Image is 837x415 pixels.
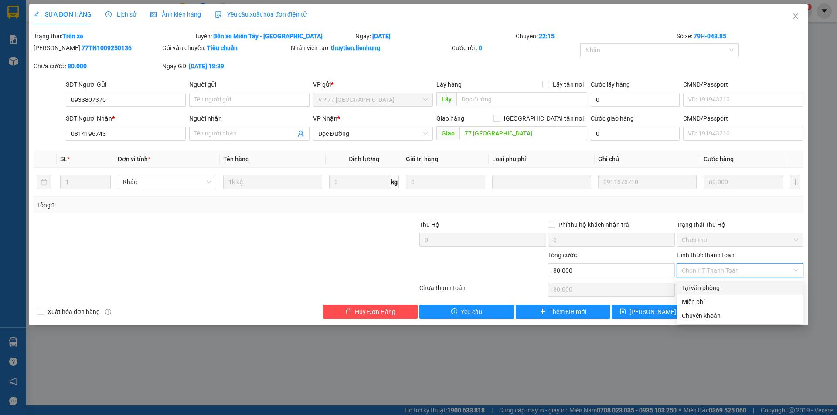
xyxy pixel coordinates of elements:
span: info-circle [105,309,111,315]
b: Trên xe [62,33,83,40]
div: Chưa thanh toán [418,283,547,298]
div: VP gửi [313,80,433,89]
button: Close [783,4,808,29]
label: Hình thức thanh toán [677,252,735,259]
span: Lịch sử [105,11,136,18]
span: VP 77 Thái Nguyên [318,93,428,106]
span: Hủy Đơn Hàng [355,307,395,317]
div: Tại văn phòng [682,283,798,293]
div: Ngày: [354,31,515,41]
b: [DATE] [372,33,391,40]
div: Nhân viên tạo: [291,43,450,53]
span: save [620,308,626,315]
span: Đơn vị tính [118,155,150,162]
div: Người nhận [189,114,309,123]
b: 0 [479,44,482,51]
b: Bến xe Miền Tây - [GEOGRAPHIC_DATA] [213,33,323,40]
b: 80.000 [68,63,87,70]
span: close [792,13,799,20]
b: 79H-048.85 [694,33,726,40]
span: Dọc Đường [318,127,428,140]
span: Khác [123,175,211,189]
span: picture [150,11,157,17]
span: Phí thu hộ khách nhận trả [555,220,633,229]
input: Dọc đường [456,92,587,106]
span: delete [345,308,351,315]
div: Người gửi [189,80,309,89]
input: VD: Bàn, Ghế [223,175,322,189]
div: Chuyển khoản [682,311,798,321]
img: icon [215,11,222,18]
span: Giao hàng [436,115,464,122]
input: Cước giao hàng [591,127,680,141]
div: Trạng thái Thu Hộ [677,220,803,229]
div: Cước rồi : [452,43,578,53]
button: exclamation-circleYêu cầu [419,305,514,319]
div: [PERSON_NAME]: [34,43,160,53]
div: Trạng thái: [33,31,194,41]
span: Lấy tận nơi [549,80,587,89]
b: 77TN1009250136 [82,44,132,51]
b: thuytien.lienhung [331,44,380,51]
span: Cước hàng [704,155,734,162]
span: clock-circle [105,11,112,17]
button: plusThêm ĐH mới [516,305,610,319]
span: exclamation-circle [451,308,457,315]
button: deleteHủy Đơn Hàng [323,305,418,319]
span: [PERSON_NAME] thay đổi [629,307,699,317]
span: Yêu cầu [461,307,482,317]
input: 0 [406,175,485,189]
div: SĐT Người Nhận [66,114,186,123]
span: user-add [297,130,304,137]
span: Chưa thu [682,233,798,246]
div: Gói vận chuyển: [162,43,289,53]
b: [DATE] 18:39 [189,63,224,70]
span: Thêm ĐH mới [549,307,586,317]
label: Cước giao hàng [591,115,634,122]
b: Tiêu chuẩn [207,44,238,51]
span: Lấy hàng [436,81,462,88]
span: Định lượng [348,155,379,162]
th: Loại phụ phí [489,151,594,168]
span: edit [34,11,40,17]
div: CMND/Passport [683,80,803,89]
th: Ghi chú [595,151,700,168]
div: Tuyến: [194,31,354,41]
div: Chuyến: [515,31,676,41]
input: Cước lấy hàng [591,93,680,107]
span: Giá trị hàng [406,155,438,162]
input: Dọc đường [459,126,587,140]
span: kg [390,175,399,189]
label: Cước lấy hàng [591,81,630,88]
span: Tên hàng [223,155,249,162]
button: delete [37,175,51,189]
div: CMND/Passport [683,114,803,123]
b: 22:15 [539,33,555,40]
span: VP Nhận [313,115,337,122]
span: Ảnh kiện hàng [150,11,201,18]
span: SL [60,155,67,162]
span: Xuất hóa đơn hàng [44,307,103,317]
button: plus [790,175,800,189]
span: Chọn HT Thanh Toán [682,264,798,277]
span: Thu Hộ [419,221,439,228]
div: Tổng: 1 [37,200,323,210]
div: Số xe: [676,31,804,41]
span: SỬA ĐƠN HÀNG [34,11,92,18]
span: Lấy [436,92,456,106]
span: [GEOGRAPHIC_DATA] tận nơi [500,114,587,123]
div: Chưa cước : [34,61,160,71]
span: Tổng cước [548,252,577,259]
span: Yêu cầu xuất hóa đơn điện tử [215,11,307,18]
div: Ngày GD: [162,61,289,71]
button: save[PERSON_NAME] thay đổi [612,305,707,319]
span: plus [540,308,546,315]
div: SĐT Người Gửi [66,80,186,89]
input: Ghi Chú [598,175,697,189]
input: 0 [704,175,783,189]
div: Miễn phí [682,297,798,307]
span: Giao [436,126,459,140]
